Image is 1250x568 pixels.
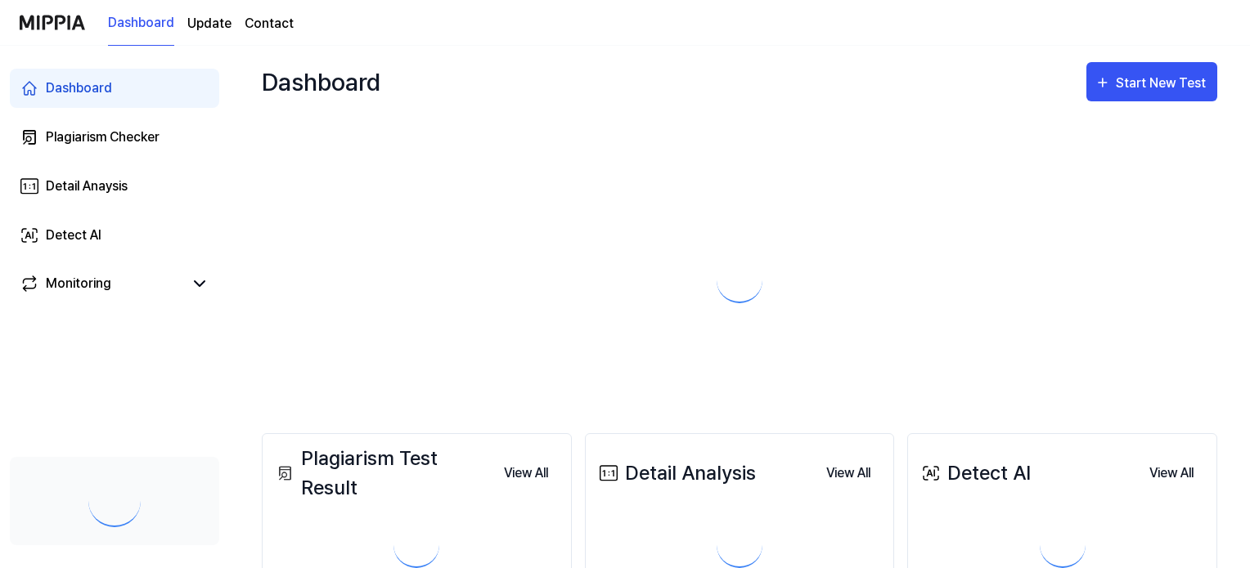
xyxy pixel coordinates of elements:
a: Monitoring [20,274,183,293]
button: View All [813,457,884,490]
a: View All [491,456,561,490]
div: Detect AI [46,226,101,245]
div: Dashboard [262,62,380,101]
a: Detail Anaysis [10,167,219,206]
div: Plagiarism Checker [46,127,160,147]
a: Detect AI [10,216,219,255]
button: View All [1136,457,1207,490]
a: Dashboard [108,1,174,46]
div: Detail Analysis [596,458,756,488]
a: Contact [245,14,294,34]
a: View All [813,456,884,490]
div: Monitoring [46,274,111,293]
div: Detail Anaysis [46,177,128,196]
button: View All [491,457,561,490]
div: Start New Test [1116,73,1209,94]
a: Update [187,14,232,34]
button: Start New Test [1086,62,1217,101]
div: Detect AI [918,458,1031,488]
div: Plagiarism Test Result [272,444,491,503]
a: Dashboard [10,69,219,108]
div: Dashboard [46,78,112,98]
a: View All [1136,456,1207,490]
a: Plagiarism Checker [10,118,219,157]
